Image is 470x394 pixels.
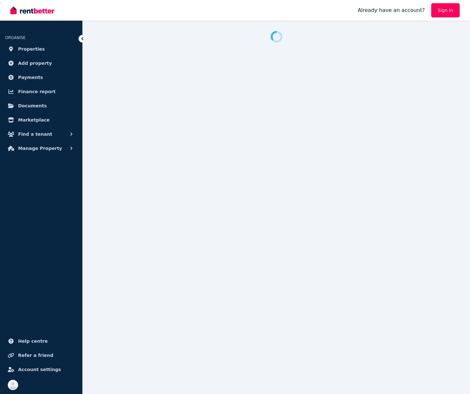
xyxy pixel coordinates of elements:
span: Find a tenant [18,130,52,138]
span: ORGANISE [5,35,26,40]
span: Marketplace [18,116,49,124]
a: Refer a friend [5,349,77,362]
a: Properties [5,43,77,55]
a: Finance report [5,85,77,98]
a: Sign In [431,3,460,17]
button: Manage Property [5,142,77,155]
a: Documents [5,99,77,112]
span: Add property [18,59,52,67]
span: Account settings [18,366,61,373]
a: Marketplace [5,113,77,126]
span: Payments [18,74,43,81]
img: RentBetter [10,5,54,15]
a: Help centre [5,335,77,348]
span: Manage Property [18,144,62,152]
a: Payments [5,71,77,84]
span: Already have an account? [358,6,425,14]
span: Refer a friend [18,351,53,359]
span: Help centre [18,337,48,345]
a: Account settings [5,363,77,376]
a: Add property [5,57,77,70]
span: Finance report [18,88,56,95]
button: Find a tenant [5,128,77,141]
span: Properties [18,45,45,53]
span: Documents [18,102,47,110]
